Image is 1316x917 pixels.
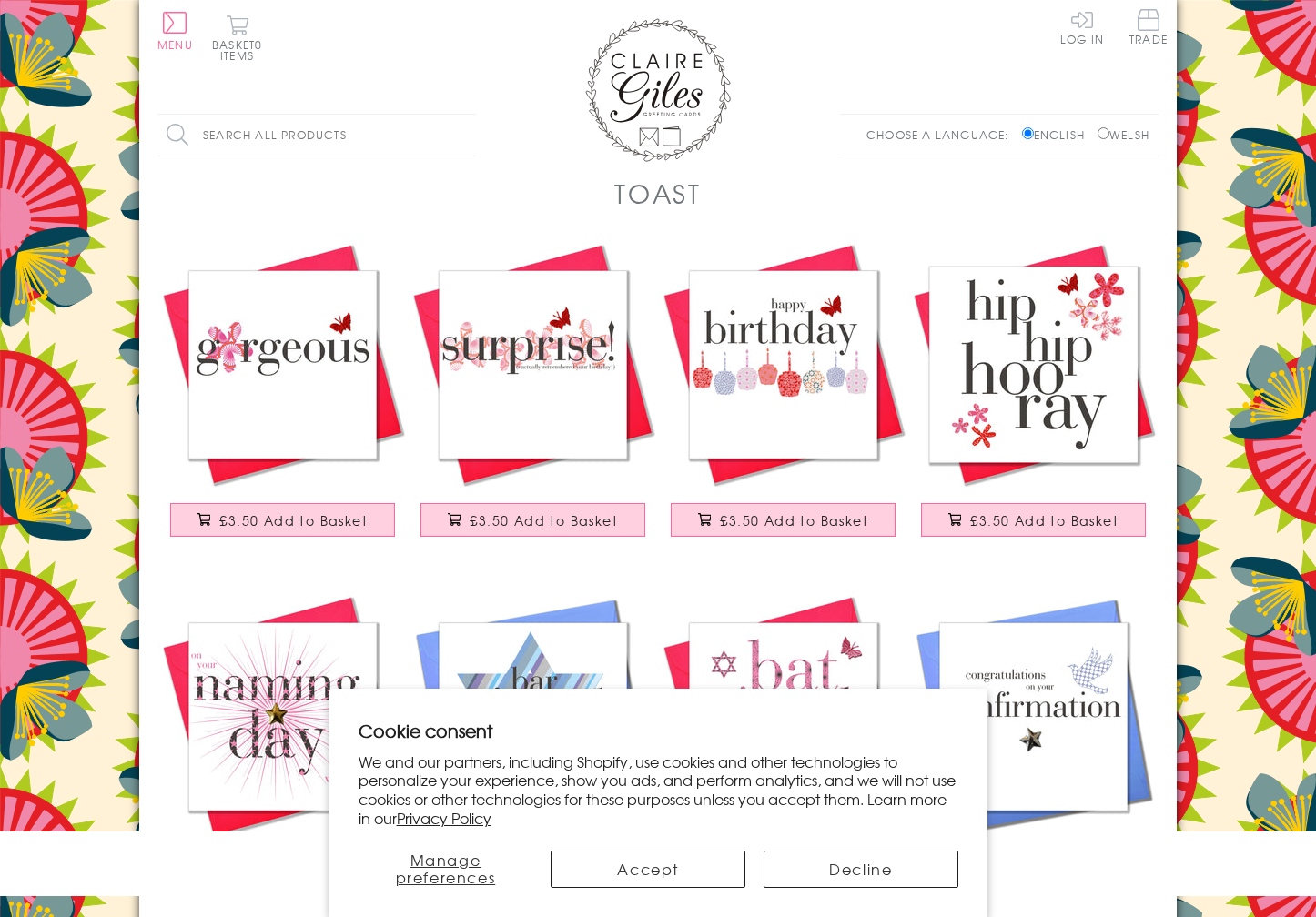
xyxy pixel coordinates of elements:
[614,175,702,212] h1: Toast
[157,36,193,53] span: Menu
[397,807,491,829] a: Privacy Policy
[671,503,896,537] button: £3.50 Add to Basket
[157,239,408,489] img: Birthday Card, Pink Flower, Gorgeous, embellished with a pretty fabric butterfly
[1060,9,1104,45] a: Log In
[458,115,476,156] input: Search
[908,239,1159,489] img: Birthday Card, Hip Hip Hooray!, embellished with a pretty fabric butterfly
[157,12,193,50] button: Menu
[658,591,908,907] a: Bat Mitzvah Card, Pink Star, maxel tov, embellished with a fabric butterfly £3.50 Add to Basket
[1129,9,1168,45] span: Trade
[1022,126,1094,143] label: English
[1129,9,1168,48] a: Trade
[1098,127,1109,139] input: Welsh
[359,718,958,743] h2: Cookie consent
[658,239,908,555] a: Birthday Card, Cakes, Happy Birthday, embellished with a pretty fabric butterfly £3.50 Add to Basket
[157,239,408,555] a: Birthday Card, Pink Flower, Gorgeous, embellished with a pretty fabric butterfly £3.50 Add to Basket
[359,851,533,888] button: Manage preferences
[908,591,1159,841] img: Confirmation Congratulations Card, Blue Dove, Embellished with a padded star
[551,851,745,888] button: Accept
[720,511,868,529] span: £3.50 Add to Basket
[764,851,958,888] button: Decline
[585,18,731,162] img: Claire Giles Greetings Cards
[908,591,1159,907] a: Confirmation Congratulations Card, Blue Dove, Embellished with a padded star £3.50 Add to Basket
[212,15,262,61] button: Basket0 items
[408,591,658,907] a: Religious Occassions Card, Blue Star, Bar Mitzvah maxel tov £3.50 Add to Basket
[420,503,646,537] button: £3.50 Add to Basket
[408,239,658,489] img: Birthday Card, Pink Flowers, embellished with a pretty fabric butterfly
[157,591,408,907] a: Baby Naming Card, Pink Stars, Embellished with a shiny padded star £3.50 Add to Basket
[219,511,368,529] span: £3.50 Add to Basket
[658,239,908,489] img: Birthday Card, Cakes, Happy Birthday, embellished with a pretty fabric butterfly
[157,591,408,841] img: Baby Naming Card, Pink Stars, Embellished with a shiny padded star
[970,511,1119,529] span: £3.50 Add to Basket
[408,591,658,841] img: Religious Occassions Card, Blue Star, Bar Mitzvah maxel tov
[1022,127,1034,139] input: English
[157,115,476,156] input: Search all products
[921,503,1147,537] button: £3.50 Add to Basket
[170,503,396,537] button: £3.50 Add to Basket
[408,239,658,555] a: Birthday Card, Pink Flowers, embellished with a pretty fabric butterfly £3.50 Add to Basket
[470,511,618,529] span: £3.50 Add to Basket
[220,36,262,64] span: 0 items
[866,126,1018,143] p: Choose a language:
[396,849,496,888] span: Manage preferences
[1098,126,1149,143] label: Welsh
[908,239,1159,555] a: Birthday Card, Hip Hip Hooray!, embellished with a pretty fabric butterfly £3.50 Add to Basket
[359,752,958,828] p: We and our partners, including Shopify, use cookies and other technologies to personalize your ex...
[658,591,908,841] img: Bat Mitzvah Card, Pink Star, maxel tov, embellished with a fabric butterfly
